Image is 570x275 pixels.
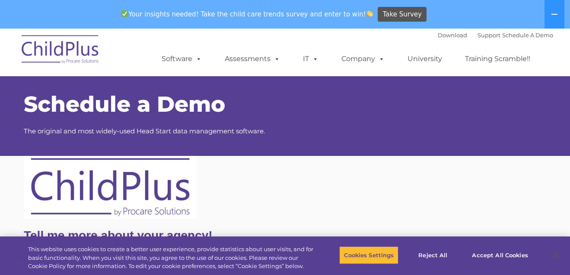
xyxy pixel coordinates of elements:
img: ChildPlus by Procare Solutions [17,29,104,72]
button: Close [547,246,566,265]
button: Accept All Cookies [467,246,532,264]
button: Cookies Settings [339,246,398,264]
span: Phone number [174,257,211,263]
a: Take Survey [378,7,427,22]
a: Support [478,32,500,39]
span: Last name [261,221,288,228]
span: Website URL [261,115,294,121]
span: Your insights needed! Take the child care trends survey and enter to win! [118,6,377,23]
a: IT [294,50,327,68]
span: Job title [348,257,368,263]
img: 👏 [366,10,373,17]
font: | [438,32,553,39]
a: Company [333,50,393,68]
span: Zip Code [348,186,371,192]
a: Training Scramble!! [456,50,539,68]
a: Assessments [216,50,289,68]
button: Reject All [406,246,460,264]
span: State [174,186,187,192]
img: ✅ [121,10,128,17]
a: Download [438,32,467,39]
a: Schedule A Demo [502,32,553,39]
div: This website uses cookies to create a better user experience, provide statistics about user visit... [28,245,313,271]
span: Take Survey [383,7,422,22]
a: Software [153,50,210,68]
a: University [399,50,451,68]
span: The original and most widely-used Head Start data management software. [24,127,265,135]
span: Schedule a Demo [24,91,225,117]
